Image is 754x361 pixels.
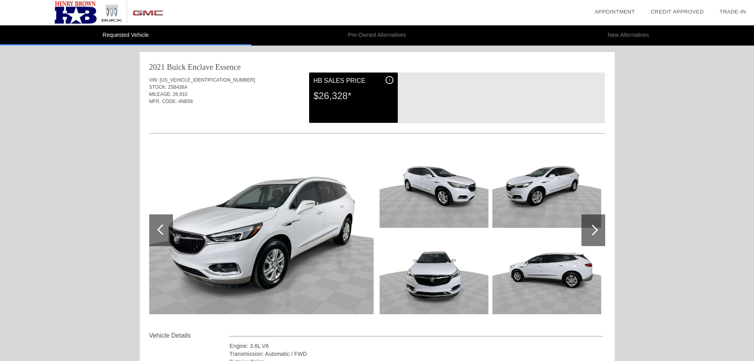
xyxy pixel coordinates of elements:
a: Credit Approved [651,9,704,15]
div: Transmission: Automatic / FWD [230,350,604,358]
a: Appointment [594,9,635,15]
img: 4.jpg [492,146,601,228]
span: MFR. CODE: [149,99,177,104]
span: [US_VEHICLE_IDENTIFICATION_NUMBER] [160,77,255,83]
span: STOCK: [149,84,167,90]
img: 2.jpg [380,146,488,228]
span: i [389,77,390,83]
div: 2021 Buick Enclave [149,61,213,73]
div: Vehicle Details [149,331,230,340]
div: Quoted on [DATE] 9:53:49 AM [149,110,605,122]
img: 3.jpg [380,233,488,314]
li: New Alternatives [503,25,754,46]
div: Engine: 3.6L V6 [230,342,604,350]
span: 26,910 [173,92,188,97]
span: VIN: [149,77,158,83]
div: HB Sales Price [313,76,393,86]
li: Pre-Owned Alternatives [251,25,503,46]
img: 1.jpg [149,146,374,314]
a: Trade-In [720,9,746,15]
img: 5.jpg [492,233,601,314]
span: MILEAGE: [149,92,172,97]
span: 25B438A [168,84,187,90]
span: 4NB56 [179,99,193,104]
div: Essence [215,61,241,73]
div: $26,328* [313,86,393,106]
